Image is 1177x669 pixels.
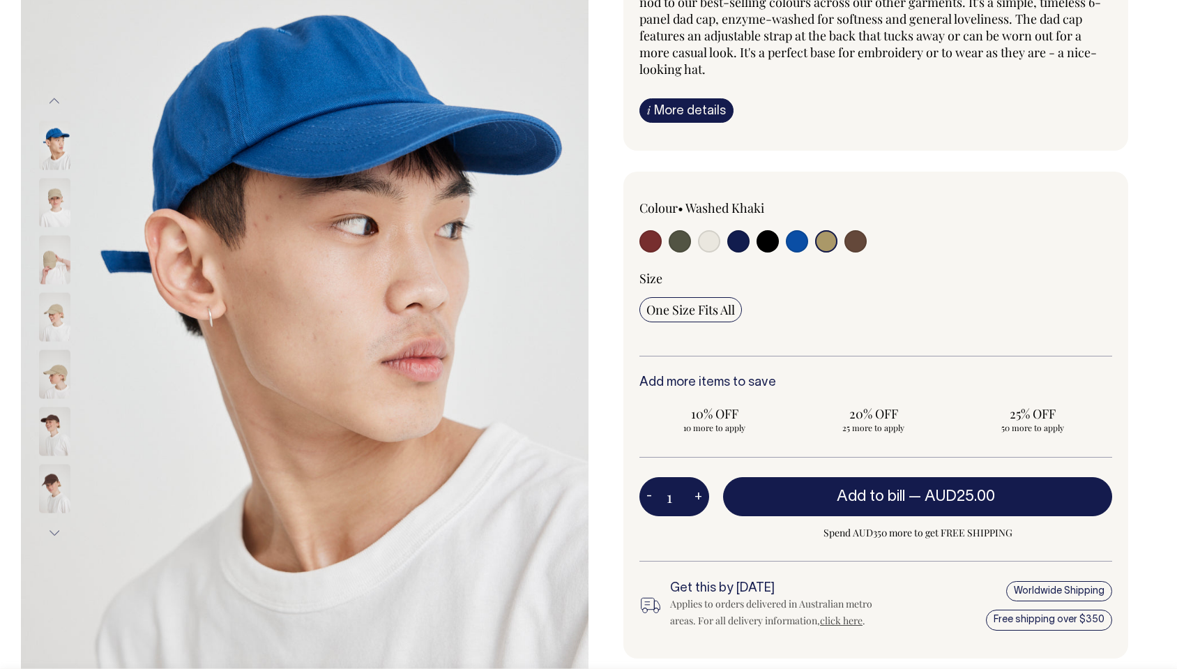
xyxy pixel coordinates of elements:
[805,405,942,422] span: 20% OFF
[639,270,1112,287] div: Size
[964,405,1101,422] span: 25% OFF
[957,401,1108,437] input: 25% OFF 50 more to apply
[925,490,995,504] span: AUD25.00
[837,490,905,504] span: Add to bill
[639,401,790,437] input: 10% OFF 10 more to apply
[909,490,998,504] span: —
[646,301,735,318] span: One Size Fits All
[820,614,863,627] a: click here
[805,422,942,433] span: 25 more to apply
[670,596,897,629] div: Applies to orders delivered in Australian metro areas. For all delivery information, .
[639,98,734,123] a: iMore details
[39,293,70,342] img: washed-khaki
[39,407,70,456] img: espresso
[723,477,1112,516] button: Add to bill —AUD25.00
[639,200,828,216] div: Colour
[723,525,1112,541] span: Spend AUD350 more to get FREE SHIPPING
[646,405,783,422] span: 10% OFF
[39,350,70,399] img: washed-khaki
[39,236,70,285] img: washed-khaki
[646,422,783,433] span: 10 more to apply
[678,200,683,216] span: •
[964,422,1101,433] span: 50 more to apply
[39,465,70,513] img: espresso
[639,376,1112,390] h6: Add more items to save
[685,200,764,216] label: Washed Khaki
[639,297,742,322] input: One Size Fits All
[670,582,897,596] h6: Get this by [DATE]
[639,483,659,511] button: -
[688,483,709,511] button: +
[39,121,70,170] img: worker-blue
[39,179,70,227] img: washed-khaki
[647,103,651,117] span: i
[798,401,949,437] input: 20% OFF 25 more to apply
[44,518,65,549] button: Next
[44,86,65,117] button: Previous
